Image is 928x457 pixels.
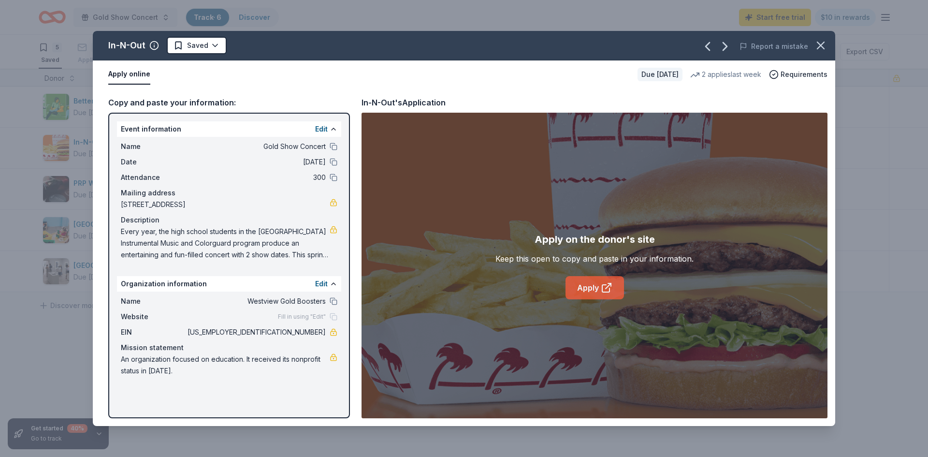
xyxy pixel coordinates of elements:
[690,69,761,80] div: 2 applies last week
[108,38,145,53] div: In-N-Out
[121,311,186,323] span: Website
[315,123,328,135] button: Edit
[121,187,337,199] div: Mailing address
[117,276,341,292] div: Organization information
[121,226,330,261] span: Every year, the high school students in the [GEOGRAPHIC_DATA] Instrumental Music and Colorguard p...
[121,199,330,210] span: [STREET_ADDRESS]
[638,68,682,81] div: Due [DATE]
[186,156,326,168] span: [DATE]
[186,172,326,183] span: 300
[769,69,827,80] button: Requirements
[278,313,326,321] span: Fill in using "Edit"
[739,41,808,52] button: Report a mistake
[121,326,186,338] span: EIN
[108,96,350,109] div: Copy and paste your information:
[121,156,186,168] span: Date
[535,232,655,247] div: Apply on the donor's site
[362,96,446,109] div: In-N-Out's Application
[187,40,208,51] span: Saved
[315,278,328,290] button: Edit
[781,69,827,80] span: Requirements
[186,295,326,307] span: Westview Gold Boosters
[495,253,694,265] div: Keep this open to copy and paste in your information.
[117,121,341,137] div: Event information
[108,64,150,85] button: Apply online
[565,276,624,299] a: Apply
[121,342,337,354] div: Mission statement
[121,295,186,307] span: Name
[121,141,186,152] span: Name
[121,214,337,226] div: Description
[186,326,326,338] span: [US_EMPLOYER_IDENTIFICATION_NUMBER]
[186,141,326,152] span: Gold Show Concert
[121,354,330,377] span: An organization focused on education. It received its nonprofit status in [DATE].
[167,37,227,54] button: Saved
[121,172,186,183] span: Attendance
